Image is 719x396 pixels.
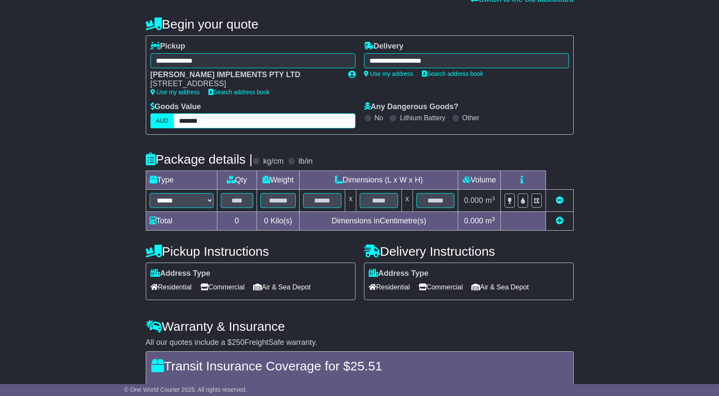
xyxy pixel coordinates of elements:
td: x [345,190,356,212]
span: Air & Sea Depot [471,280,529,294]
label: lb/in [298,157,312,166]
label: Lithium Battery [400,114,445,122]
label: Address Type [150,269,211,278]
span: Commercial [200,280,245,294]
label: No [375,114,383,122]
td: x [401,190,413,212]
a: Remove this item [556,196,563,205]
h4: Transit Insurance Coverage for $ [151,359,568,373]
span: Commercial [419,280,463,294]
span: © One World Courier 2025. All rights reserved. [124,386,247,393]
td: Type [146,171,217,190]
h4: Begin your quote [146,17,574,31]
a: Use my address [150,89,200,95]
sup: 3 [492,195,495,202]
td: Dimensions (L x W x H) [300,171,458,190]
h4: Package details | [146,152,253,166]
span: Residential [369,280,410,294]
h4: Delivery Instructions [364,244,574,258]
a: Add new item [556,217,563,225]
span: Air & Sea Depot [253,280,311,294]
span: 0.000 [464,217,483,225]
td: Volume [458,171,501,190]
label: Address Type [369,269,429,278]
a: Search address book [208,89,270,95]
div: [STREET_ADDRESS] [150,79,340,89]
td: Qty [217,171,257,190]
h4: Warranty & Insurance [146,319,574,333]
label: Any Dangerous Goods? [364,102,459,112]
div: [PERSON_NAME] IMPLEMENTS PTY LTD [150,70,340,80]
label: Pickup [150,42,185,51]
span: 0 [264,217,268,225]
label: Delivery [364,42,404,51]
td: Total [146,212,217,231]
span: m [485,196,495,205]
span: 0.000 [464,196,483,205]
a: Search address book [422,70,483,77]
span: 250 [232,338,245,347]
td: Weight [257,171,300,190]
span: m [485,217,495,225]
a: Use my address [364,70,413,77]
div: All our quotes include a $ FreightSafe warranty. [146,338,574,347]
span: Residential [150,280,192,294]
h4: Pickup Instructions [146,244,355,258]
label: Other [462,114,479,122]
label: kg/cm [263,157,283,166]
span: 25.51 [350,359,382,373]
sup: 3 [492,216,495,222]
td: Kilo(s) [257,212,300,231]
label: AUD [150,113,174,128]
td: 0 [217,212,257,231]
td: Dimensions in Centimetre(s) [300,212,458,231]
label: Goods Value [150,102,201,112]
